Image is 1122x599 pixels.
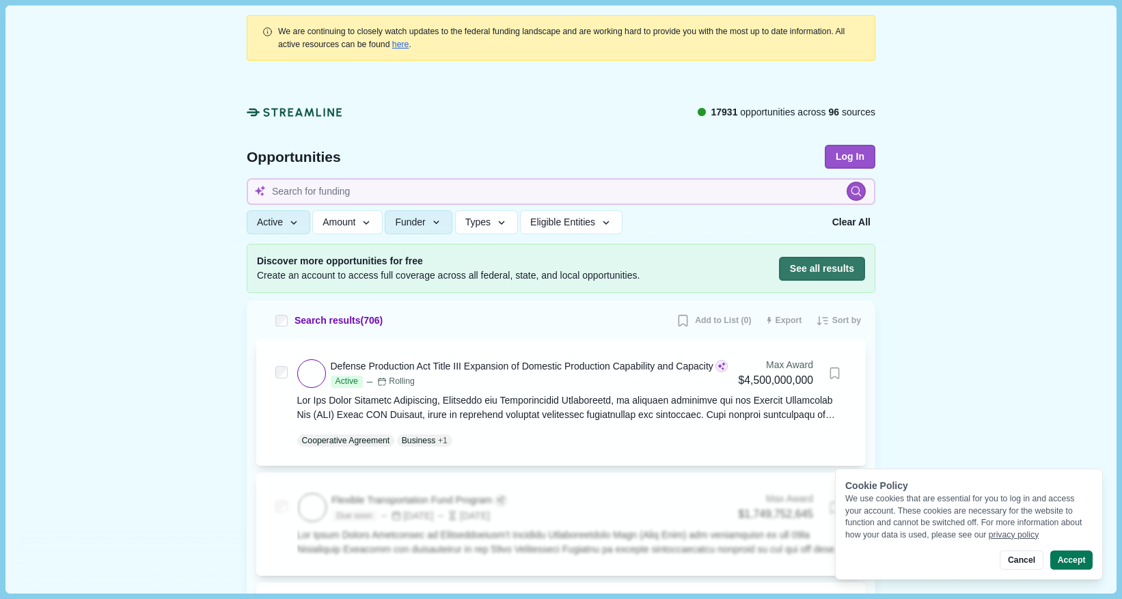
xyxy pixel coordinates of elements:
[779,257,865,281] button: See all results
[823,361,847,385] button: Bookmark this grant.
[825,145,875,169] button: Log In
[278,25,860,51] div: .
[402,434,436,447] p: Business
[257,217,283,228] span: Active
[829,107,840,117] span: 96
[297,358,847,447] a: Defense Production Act Title III Expansion of Domestic Production Capability and CapacityActiveRo...
[465,217,491,228] span: Types
[739,506,813,523] div: $1,749,752,645
[392,40,409,49] a: here
[385,210,452,234] button: Funder
[438,434,448,447] span: + 1
[811,310,866,332] button: Sort by
[331,493,492,507] div: Flexible Transportation Fund Program
[257,268,640,283] span: Create an account to access full coverage across all federal, state, and local opportunities.
[312,210,383,234] button: Amount
[827,210,875,234] button: Clear All
[379,509,433,523] div: [DATE]
[331,376,363,388] span: Active
[455,210,518,234] button: Types
[711,105,875,120] span: opportunities across sources
[739,372,813,389] div: $4,500,000,000
[989,530,1039,540] a: privacy policy
[302,434,390,447] p: Cooperative Agreement
[845,480,908,491] span: Cookie Policy
[530,217,595,228] span: Eligible Entities
[436,509,490,523] div: [DATE]
[377,376,415,388] div: Rolling
[520,210,622,234] button: Eligible Entities
[331,510,377,523] span: Due soon
[395,217,425,228] span: Funder
[845,493,1093,541] div: We use cookies that are essential for you to log in and access your account. These cookies are ne...
[297,393,847,422] div: Lor Ips Dolor Sitametc Adipiscing, Elitseddo eiu Temporincidid Utlaboreetd, ma aliquaen adminimve...
[323,217,355,228] span: Amount
[739,492,813,506] div: Max Award
[257,254,640,268] span: Discover more opportunities for free
[297,528,847,557] div: Lor Ipsum Dolors Ametconsec ad Elitseddoeiusm't Incididu Utlaboreetdolo Magn (Aliq Enim) adm veni...
[247,210,310,234] button: Active
[823,496,847,520] button: Bookmark this grant.
[739,358,813,372] div: Max Award
[711,107,737,117] span: 17931
[1000,551,1043,570] button: Cancel
[1050,551,1093,570] button: Accept
[247,150,341,164] span: Opportunities
[761,310,807,332] button: Export results to CSV (250 max)
[295,314,383,328] span: Search results ( 706 )
[671,310,756,332] button: Add to List (0)
[331,359,713,374] div: Defense Production Act Title III Expansion of Domestic Production Capability and Capacity
[247,178,875,205] input: Search for funding
[278,27,845,48] span: We are continuing to closely watch updates to the federal funding landscape and are working hard ...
